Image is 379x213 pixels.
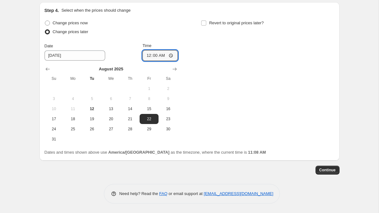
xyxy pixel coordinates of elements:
[123,76,137,81] span: Th
[45,50,105,61] input: 8/12/2025
[159,104,177,114] button: Saturday August 16 2025
[159,124,177,134] button: Saturday August 30 2025
[104,96,118,101] span: 6
[161,76,175,81] span: Sa
[66,127,80,132] span: 25
[45,104,63,114] button: Sunday August 10 2025
[63,94,82,104] button: Monday August 4 2025
[45,134,63,144] button: Sunday August 31 2025
[104,106,118,111] span: 13
[53,29,88,34] span: Change prices later
[85,76,99,81] span: Tu
[82,74,101,84] th: Tuesday
[121,104,140,114] button: Thursday August 14 2025
[159,114,177,124] button: Saturday August 23 2025
[108,150,170,155] b: America/[GEOGRAPHIC_DATA]
[43,65,52,74] button: Show previous month, July 2025
[66,116,80,121] span: 18
[47,116,61,121] span: 17
[85,116,99,121] span: 19
[104,76,118,81] span: We
[248,150,266,155] b: 11:08 AM
[101,114,120,124] button: Wednesday August 20 2025
[170,65,179,74] button: Show next month, September 2025
[140,74,159,84] th: Friday
[161,106,175,111] span: 16
[66,106,80,111] span: 11
[66,96,80,101] span: 4
[45,44,53,48] span: Date
[61,7,130,14] p: Select when the prices should change
[123,116,137,121] span: 21
[82,114,101,124] button: Tuesday August 19 2025
[101,104,120,114] button: Wednesday August 13 2025
[142,50,178,61] input: 12:00
[63,114,82,124] button: Monday August 18 2025
[204,191,273,196] a: [EMAIL_ADDRESS][DOMAIN_NAME]
[167,191,204,196] span: or email support at
[123,96,137,101] span: 7
[104,116,118,121] span: 20
[45,7,59,14] h2: Step 4.
[63,124,82,134] button: Monday August 25 2025
[47,76,61,81] span: Su
[140,124,159,134] button: Friday August 29 2025
[140,84,159,94] button: Friday August 1 2025
[85,96,99,101] span: 5
[140,114,159,124] button: Friday August 22 2025
[121,94,140,104] button: Thursday August 7 2025
[82,94,101,104] button: Tuesday August 5 2025
[140,104,159,114] button: Friday August 15 2025
[159,84,177,94] button: Saturday August 2 2025
[47,127,61,132] span: 24
[121,114,140,124] button: Thursday August 21 2025
[45,124,63,134] button: Sunday August 24 2025
[45,74,63,84] th: Sunday
[123,106,137,111] span: 14
[47,106,61,111] span: 10
[101,74,120,84] th: Wednesday
[66,76,80,81] span: Mo
[123,127,137,132] span: 28
[161,116,175,121] span: 23
[119,191,159,196] span: Need help? Read the
[121,74,140,84] th: Thursday
[63,104,82,114] button: Monday August 11 2025
[142,76,156,81] span: Fr
[104,127,118,132] span: 27
[142,127,156,132] span: 29
[82,104,101,114] button: Today Tuesday August 12 2025
[161,127,175,132] span: 30
[161,96,175,101] span: 9
[45,114,63,124] button: Sunday August 17 2025
[159,191,167,196] a: FAQ
[316,166,340,175] button: Continue
[101,124,120,134] button: Wednesday August 27 2025
[45,150,266,155] span: Dates and times shown above use as the timezone, where the current time is
[45,94,63,104] button: Sunday August 3 2025
[85,127,99,132] span: 26
[82,124,101,134] button: Tuesday August 26 2025
[63,74,82,84] th: Monday
[209,21,264,25] span: Revert to original prices later?
[85,106,99,111] span: 12
[161,86,175,91] span: 2
[101,94,120,104] button: Wednesday August 6 2025
[47,137,61,142] span: 31
[140,94,159,104] button: Friday August 8 2025
[142,86,156,91] span: 1
[142,96,156,101] span: 8
[142,116,156,121] span: 22
[47,96,61,101] span: 3
[159,74,177,84] th: Saturday
[142,43,151,48] span: Time
[159,94,177,104] button: Saturday August 9 2025
[319,168,336,173] span: Continue
[53,21,88,25] span: Change prices now
[142,106,156,111] span: 15
[121,124,140,134] button: Thursday August 28 2025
